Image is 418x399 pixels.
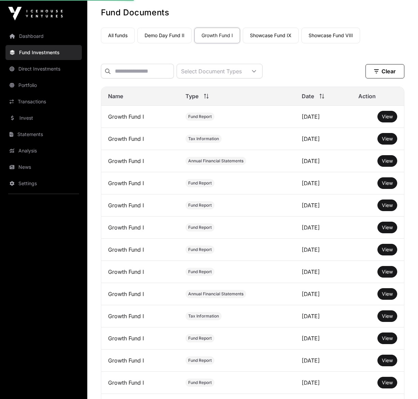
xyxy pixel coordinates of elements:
td: [DATE] [295,283,352,305]
span: Type [185,92,198,100]
span: View [382,114,393,119]
span: Fund Report [188,380,212,385]
span: Action [358,92,376,100]
a: View [382,335,393,342]
td: Growth Fund I [101,372,179,394]
a: Showcase Fund VIII [301,28,360,43]
span: View [382,313,393,319]
span: Fund Report [188,203,212,208]
button: Clear [365,64,404,78]
td: Growth Fund I [101,283,179,305]
td: [DATE] [295,350,352,372]
a: View [382,158,393,164]
td: [DATE] [295,194,352,217]
td: [DATE] [295,150,352,172]
button: View [377,244,397,255]
span: View [382,357,393,363]
button: View [377,288,397,300]
iframe: Chat Widget [384,366,418,399]
td: [DATE] [295,106,352,128]
a: Direct Investments [5,61,82,76]
span: Fund Report [188,358,212,363]
td: Growth Fund I [101,239,179,261]
a: Settings [5,176,82,191]
td: [DATE] [295,239,352,261]
td: [DATE] [295,372,352,394]
a: Analysis [5,143,82,158]
a: All funds [101,28,135,43]
img: Icehouse Ventures Logo [8,7,63,20]
a: Growth Fund I [194,28,240,43]
span: Date [302,92,314,100]
a: View [382,202,393,209]
a: Portfolio [5,78,82,93]
button: View [377,332,397,344]
span: Fund Report [188,180,212,186]
button: View [377,310,397,322]
h1: Fund Documents [101,7,404,18]
a: View [382,268,393,275]
a: View [382,357,393,364]
a: Statements [5,127,82,142]
td: [DATE] [295,305,352,327]
td: [DATE] [295,261,352,283]
a: View [382,180,393,187]
td: Growth Fund I [101,327,179,350]
a: Demo Day Fund II [137,28,192,43]
button: View [377,111,397,122]
span: View [382,180,393,186]
a: View [382,246,393,253]
span: Fund Report [188,336,212,341]
td: Growth Fund I [101,172,179,194]
td: Growth Fund I [101,261,179,283]
td: Growth Fund I [101,150,179,172]
td: [DATE] [295,217,352,239]
a: Fund Investments [5,45,82,60]
td: [DATE] [295,172,352,194]
span: Fund Report [188,247,212,252]
td: Growth Fund I [101,128,179,150]
span: Fund Report [188,225,212,230]
td: Growth Fund I [101,194,179,217]
span: Fund Report [188,114,212,119]
a: Invest [5,110,82,125]
a: View [382,291,393,297]
span: View [382,380,393,385]
button: View [377,355,397,366]
span: View [382,335,393,341]
button: View [377,222,397,233]
span: Tax Information [188,136,219,142]
td: Growth Fund I [101,217,179,239]
span: View [382,136,393,142]
a: View [382,379,393,386]
span: Annual Financial Statements [188,158,243,164]
a: View [382,224,393,231]
span: View [382,224,393,230]
td: Growth Fund I [101,106,179,128]
span: Tax Information [188,313,219,319]
span: View [382,291,393,297]
button: View [377,266,397,278]
a: View [382,113,393,120]
div: Select Document Types [177,64,246,78]
a: Showcase Fund IX [243,28,299,43]
button: View [377,133,397,145]
a: View [382,313,393,320]
button: View [377,377,397,388]
button: View [377,199,397,211]
td: Growth Fund I [101,305,179,327]
td: Growth Fund I [101,350,179,372]
span: Fund Report [188,269,212,275]
button: View [377,155,397,167]
a: View [382,135,393,142]
a: Dashboard [5,29,82,44]
a: News [5,160,82,175]
span: Name [108,92,123,100]
span: Annual Financial Statements [188,291,243,297]
td: [DATE] [295,128,352,150]
button: View [377,177,397,189]
td: [DATE] [295,327,352,350]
